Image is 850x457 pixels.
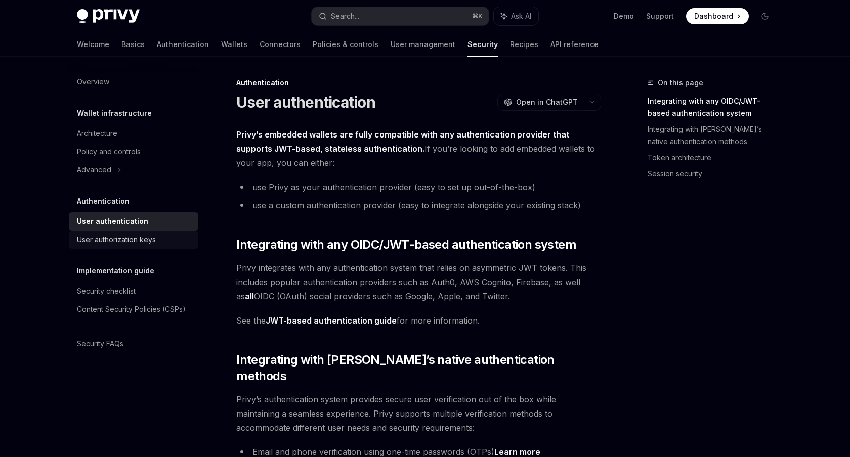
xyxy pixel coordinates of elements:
[312,7,489,25] button: Search...⌘K
[510,32,538,57] a: Recipes
[236,313,601,328] span: See the for more information.
[77,127,117,140] div: Architecture
[266,315,397,326] a: JWT-based authentication guide
[69,124,198,143] a: Architecture
[757,8,773,24] button: Toggle dark mode
[658,77,703,89] span: On this page
[77,195,130,207] h5: Authentication
[236,392,601,435] span: Privy’s authentication system provides secure user verification out of the box while maintaining ...
[648,93,781,121] a: Integrating with any OIDC/JWT-based authentication system
[467,32,498,57] a: Security
[157,32,209,57] a: Authentication
[694,11,733,21] span: Dashboard
[77,32,109,57] a: Welcome
[77,234,156,246] div: User authorization keys
[686,8,749,24] a: Dashboard
[236,78,601,88] div: Authentication
[236,180,601,194] li: use Privy as your authentication provider (easy to set up out-of-the-box)
[313,32,378,57] a: Policies & controls
[69,73,198,91] a: Overview
[245,291,254,301] strong: all
[69,212,198,231] a: User authentication
[77,303,186,315] div: Content Security Policies (CSPs)
[614,11,634,21] a: Demo
[69,335,198,353] a: Security FAQs
[77,9,140,23] img: dark logo
[648,121,781,150] a: Integrating with [PERSON_NAME]’s native authentication methods
[236,237,576,253] span: Integrating with any OIDC/JWT-based authentication system
[236,198,601,212] li: use a custom authentication provider (easy to integrate alongside your existing stack)
[648,166,781,182] a: Session security
[236,261,601,303] span: Privy integrates with any authentication system that relies on asymmetric JWT tokens. This includ...
[236,127,601,170] span: If you’re looking to add embedded wallets to your app, you can either:
[77,146,141,158] div: Policy and controls
[77,76,109,88] div: Overview
[69,143,198,161] a: Policy and controls
[69,300,198,318] a: Content Security Policies (CSPs)
[550,32,599,57] a: API reference
[77,164,111,176] div: Advanced
[331,10,359,22] div: Search...
[648,150,781,166] a: Token architecture
[121,32,145,57] a: Basics
[77,215,148,227] div: User authentication
[472,12,483,20] span: ⌘ K
[77,338,123,350] div: Security FAQs
[494,7,538,25] button: Ask AI
[69,231,198,249] a: User authorization keys
[236,93,375,111] h1: User authentication
[236,129,569,154] strong: Privy’s embedded wallets are fully compatible with any authentication provider that supports JWT-...
[511,11,531,21] span: Ask AI
[260,32,301,57] a: Connectors
[646,11,674,21] a: Support
[516,97,578,107] span: Open in ChatGPT
[391,32,455,57] a: User management
[77,107,152,119] h5: Wallet infrastructure
[497,94,584,111] button: Open in ChatGPT
[77,285,136,297] div: Security checklist
[77,265,154,277] h5: Implementation guide
[69,282,198,300] a: Security checklist
[221,32,247,57] a: Wallets
[236,352,601,384] span: Integrating with [PERSON_NAME]’s native authentication methods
